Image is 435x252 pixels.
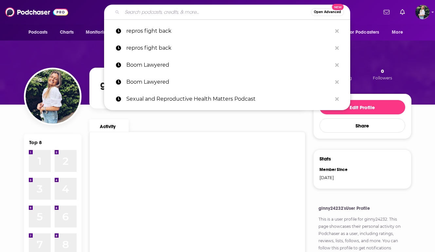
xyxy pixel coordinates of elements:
[319,100,405,114] button: Edit Profile
[344,26,389,39] button: open menu
[122,7,311,17] input: Search podcasts, credits, & more...
[381,7,392,18] a: Show notifications dropdown
[392,28,403,37] span: More
[126,40,332,57] p: repros fight back
[397,7,408,18] a: Show notifications dropdown
[60,28,74,37] span: Charts
[126,57,332,74] p: Boom Lawyered
[100,78,151,90] h1: ginny24232
[364,217,387,222] a: ginny24232
[126,91,332,108] p: Sexual and Reproductive Health Matters Podcast
[319,175,358,180] div: [DATE]
[415,5,430,19] img: User Profile
[104,5,350,20] div: Search podcasts, credits, & more...
[24,26,56,39] button: open menu
[29,139,42,145] div: Top 8
[126,23,332,40] p: repros fight back
[26,69,80,124] img: ginny24232
[104,74,350,91] a: Boom Lawyered
[81,26,118,39] button: open menu
[104,91,350,108] a: Sexual and Reproductive Health Matters Podcast
[104,40,350,57] a: repros fight back
[348,28,379,37] span: For Podcasters
[387,26,411,39] button: open menu
[415,5,430,19] button: Show profile menu
[104,23,350,40] a: repros fight back
[311,8,344,16] button: Open AdvancedNew
[319,118,405,133] button: Share
[319,167,358,172] div: Member Since
[56,26,78,39] a: Charts
[318,206,406,211] h4: ginny24232's User Profile
[332,4,344,10] span: New
[5,6,68,18] img: Podchaser - Follow, Share and Rate Podcasts
[373,76,392,80] span: Followers
[28,28,48,37] span: Podcasts
[415,5,430,19] span: Logged in as ginny24232
[89,119,129,132] a: Activity
[314,10,341,14] span: Open Advanced
[104,57,350,74] a: Boom Lawyered
[371,68,394,81] button: 0Followers
[381,68,384,74] span: 0
[126,74,332,91] p: Boom Lawyered
[319,156,331,162] h3: Stats
[86,28,109,37] span: Monitoring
